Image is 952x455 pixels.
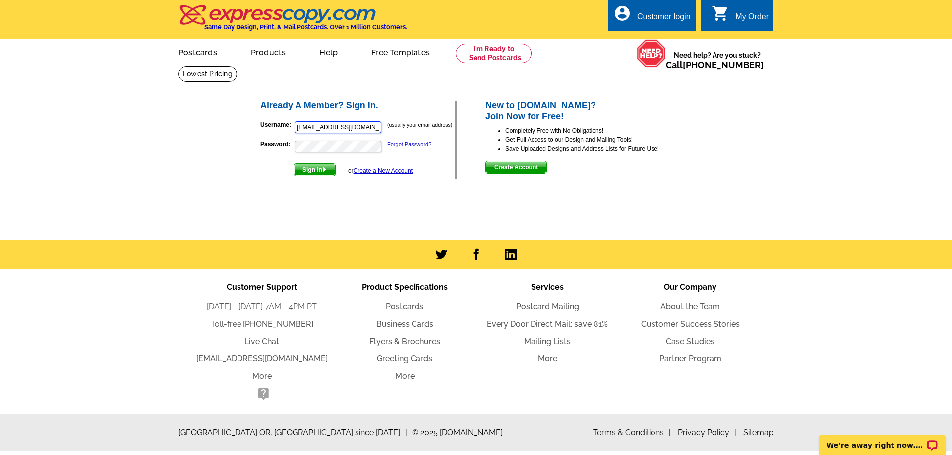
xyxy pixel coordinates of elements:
[712,11,769,23] a: shopping_cart My Order
[196,354,328,363] a: [EMAIL_ADDRESS][DOMAIN_NAME]
[613,11,691,23] a: account_circle Customer login
[538,354,557,363] a: More
[294,164,335,176] span: Sign In
[227,282,297,292] span: Customer Support
[637,39,666,68] img: help
[659,354,721,363] a: Partner Program
[178,427,407,439] span: [GEOGRAPHIC_DATA] OR, [GEOGRAPHIC_DATA] since [DATE]
[260,140,294,149] label: Password:
[354,167,413,174] a: Create a New Account
[369,337,440,346] a: Flyers & Brochures
[485,101,693,122] h2: New to [DOMAIN_NAME]? Join Now for Free!
[531,282,564,292] span: Services
[743,428,773,437] a: Sitemap
[362,282,448,292] span: Product Specifications
[303,40,354,63] a: Help
[260,120,294,129] label: Username:
[486,161,546,173] span: Create Account
[190,318,333,330] li: Toll-free:
[387,141,431,147] a: Forgot Password?
[244,337,279,346] a: Live Chat
[204,23,407,31] h4: Same Day Design, Print, & Mail Postcards. Over 1 Million Customers.
[294,163,336,176] button: Sign In
[178,12,407,31] a: Same Day Design, Print, & Mail Postcards. Over 1 Million Customers.
[712,4,729,22] i: shopping_cart
[666,337,714,346] a: Case Studies
[485,161,547,174] button: Create Account
[735,12,769,26] div: My Order
[356,40,446,63] a: Free Templates
[235,40,302,63] a: Products
[395,371,415,381] a: More
[666,51,769,70] span: Need help? Are you stuck?
[813,424,952,455] iframe: LiveChat chat widget
[524,337,571,346] a: Mailing Lists
[637,12,691,26] div: Customer login
[348,166,413,175] div: or
[260,101,455,111] h2: Already A Member? Sign In.
[683,60,764,70] a: [PHONE_NUMBER]
[190,301,333,313] li: [DATE] - [DATE] 7AM - 4PM PT
[641,319,740,329] a: Customer Success Stories
[660,302,720,311] a: About the Team
[505,135,693,144] li: Get Full Access to our Design and Mailing Tools!
[163,40,233,63] a: Postcards
[505,126,693,135] li: Completely Free with No Obligations!
[593,428,671,437] a: Terms & Conditions
[377,354,432,363] a: Greeting Cards
[386,302,423,311] a: Postcards
[678,428,736,437] a: Privacy Policy
[412,427,503,439] span: © 2025 [DOMAIN_NAME]
[243,319,313,329] a: [PHONE_NUMBER]
[613,4,631,22] i: account_circle
[666,60,764,70] span: Call
[387,122,452,128] small: (usually your email address)
[664,282,716,292] span: Our Company
[376,319,433,329] a: Business Cards
[322,167,327,172] img: button-next-arrow-white.png
[252,371,272,381] a: More
[487,319,608,329] a: Every Door Direct Mail: save 81%
[505,144,693,153] li: Save Uploaded Designs and Address Lists for Future Use!
[516,302,579,311] a: Postcard Mailing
